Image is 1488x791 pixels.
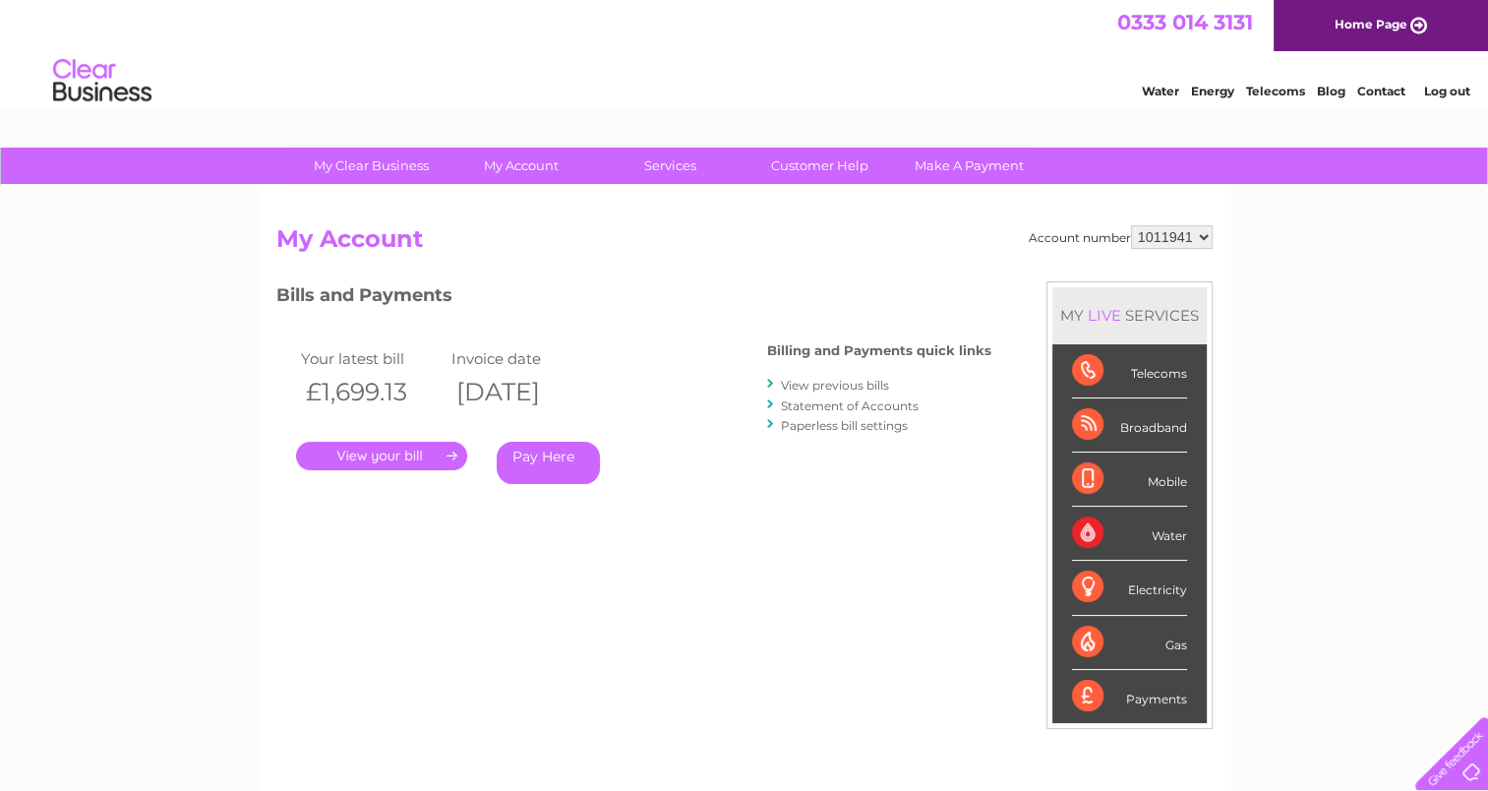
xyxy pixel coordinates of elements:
h3: Bills and Payments [276,281,991,316]
div: Account number [1029,225,1213,249]
a: Blog [1317,84,1345,98]
a: Services [589,148,751,184]
div: Telecoms [1072,344,1187,398]
a: Telecoms [1246,84,1305,98]
th: [DATE] [446,372,598,412]
div: Clear Business is a trading name of Verastar Limited (registered in [GEOGRAPHIC_DATA] No. 3667643... [280,11,1210,95]
h2: My Account [276,225,1213,263]
th: £1,699.13 [296,372,447,412]
div: Broadband [1072,398,1187,453]
a: View previous bills [781,378,889,393]
a: Pay Here [497,442,600,484]
a: Log out [1423,84,1469,98]
div: Electricity [1072,561,1187,615]
td: Your latest bill [296,345,447,372]
a: Energy [1191,84,1234,98]
a: Paperless bill settings [781,418,908,433]
a: . [296,442,467,470]
div: Water [1072,507,1187,561]
a: Make A Payment [888,148,1050,184]
a: Statement of Accounts [781,398,919,413]
a: Customer Help [739,148,901,184]
a: 0333 014 3131 [1117,10,1253,34]
td: Invoice date [446,345,598,372]
a: My Account [440,148,602,184]
div: Payments [1072,670,1187,723]
div: Gas [1072,616,1187,670]
a: Contact [1357,84,1405,98]
div: MY SERVICES [1052,287,1207,343]
a: My Clear Business [290,148,452,184]
img: logo.png [52,51,152,111]
div: Mobile [1072,453,1187,507]
div: LIVE [1084,306,1125,325]
a: Water [1142,84,1179,98]
h4: Billing and Payments quick links [767,343,991,358]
